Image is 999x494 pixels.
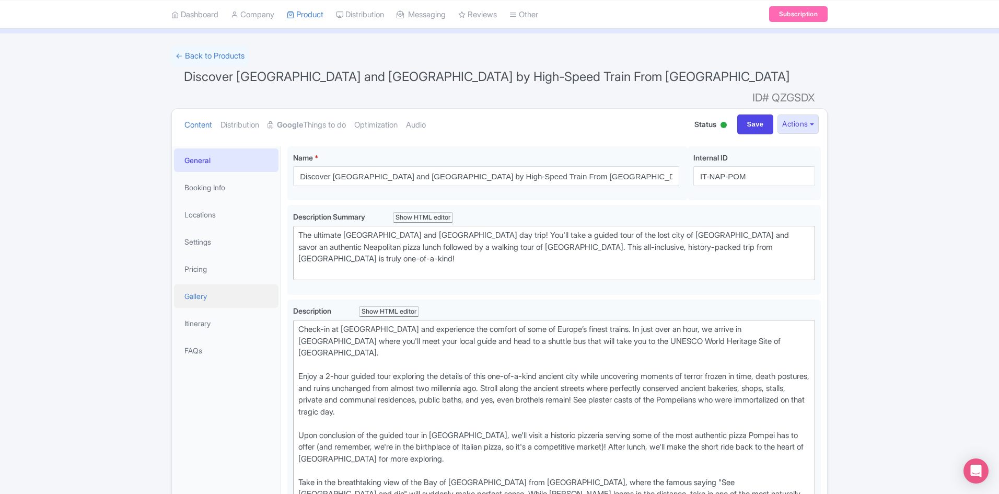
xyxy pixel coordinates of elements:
[171,46,249,66] a: ← Back to Products
[769,6,828,22] a: Subscription
[293,212,367,221] span: Description Summary
[777,114,819,134] button: Actions
[174,284,278,308] a: Gallery
[268,109,346,142] a: GoogleThings to do
[174,176,278,199] a: Booking Info
[220,109,259,142] a: Distribution
[393,212,453,223] div: Show HTML editor
[354,109,398,142] a: Optimization
[184,69,790,84] span: Discover [GEOGRAPHIC_DATA] and [GEOGRAPHIC_DATA] by High-Speed Train From [GEOGRAPHIC_DATA]
[963,458,989,484] div: Open Intercom Messenger
[174,257,278,281] a: Pricing
[694,119,716,130] span: Status
[174,203,278,226] a: Locations
[174,339,278,362] a: FAQs
[293,153,313,162] span: Name
[737,114,774,134] input: Save
[174,148,278,172] a: General
[174,312,278,335] a: Itinerary
[752,87,815,108] span: ID# QZGSDX
[718,118,729,134] div: Active
[277,119,303,131] strong: Google
[693,153,728,162] span: Internal ID
[298,229,810,277] div: The ultimate [GEOGRAPHIC_DATA] and [GEOGRAPHIC_DATA] day trip! You'll take a guided tour of the l...
[359,306,419,317] div: Show HTML editor
[293,306,333,315] span: Description
[184,109,212,142] a: Content
[406,109,426,142] a: Audio
[174,230,278,254] a: Settings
